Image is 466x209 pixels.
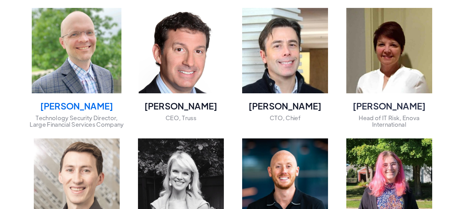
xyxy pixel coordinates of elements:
h3: [PERSON_NAME] [342,100,437,112]
div: CTO, Chief [238,115,333,121]
h3: [PERSON_NAME] [133,100,229,112]
div: CEO, Truss [133,115,229,121]
a: [PERSON_NAME]CEO, Truss [133,8,229,121]
a: [PERSON_NAME]Technology Security Director, Large Financial Services Company [29,8,125,128]
a: [PERSON_NAME]Head of IT Risk, Enova International [342,8,437,128]
a: [PERSON_NAME]CTO, Chief [238,8,333,121]
div: Head of IT Risk, Enova International [342,115,437,128]
h3: [PERSON_NAME] [238,100,333,112]
div: Technology Security Director, Large Financial Services Company [29,115,125,128]
h3: [PERSON_NAME] [29,100,125,112]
